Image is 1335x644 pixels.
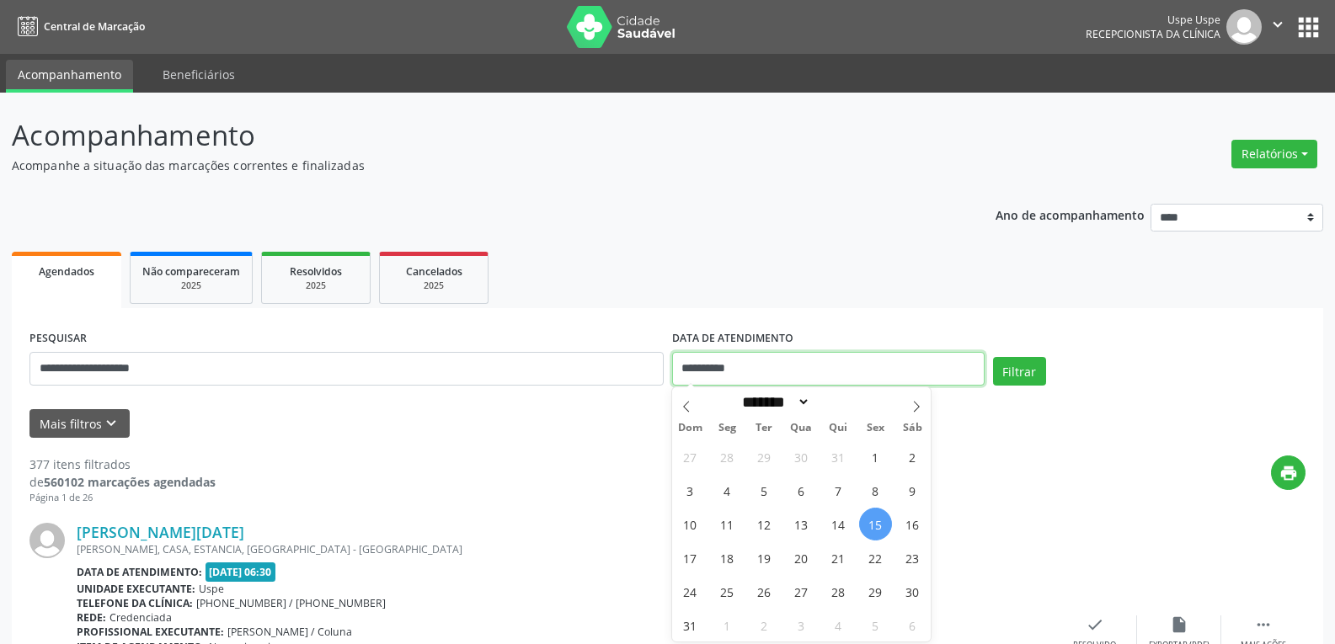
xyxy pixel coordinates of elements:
span: Agosto 22, 2025 [859,541,892,574]
b: Profissional executante: [77,625,224,639]
div: [PERSON_NAME], CASA, ESTANCIA, [GEOGRAPHIC_DATA] - [GEOGRAPHIC_DATA] [77,542,1053,556]
span: Agosto 27, 2025 [785,575,818,608]
span: Julho 30, 2025 [785,440,818,473]
i:  [1268,15,1287,34]
a: Beneficiários [151,60,247,89]
p: Acompanhamento [12,114,930,157]
span: Agosto 18, 2025 [711,541,744,574]
b: Unidade executante: [77,582,195,596]
span: Agosto 7, 2025 [822,474,855,507]
i: print [1279,464,1298,482]
div: 2025 [274,279,358,292]
span: Agosto 26, 2025 [748,575,781,608]
span: Agosto 8, 2025 [859,474,892,507]
span: Agosto 3, 2025 [674,474,707,507]
p: Acompanhe a situação das marcações correntes e finalizadas [12,157,930,174]
span: Agosto 19, 2025 [748,541,781,574]
span: Setembro 2, 2025 [748,609,781,641]
span: [PERSON_NAME] / Coluna [227,625,352,639]
span: Agosto 11, 2025 [711,508,744,540]
span: Setembro 4, 2025 [822,609,855,641]
span: Agosto 31, 2025 [674,609,707,641]
b: Data de atendimento: [77,565,202,579]
select: Month [737,393,811,411]
span: Agosto 20, 2025 [785,541,818,574]
div: 377 itens filtrados [29,455,216,473]
i: insert_drive_file [1170,615,1188,634]
a: Central de Marcação [12,13,145,40]
span: Setembro 5, 2025 [859,609,892,641]
div: 2025 [142,279,240,292]
span: Agosto 29, 2025 [859,575,892,608]
div: de [29,473,216,491]
span: Setembro 6, 2025 [896,609,929,641]
span: Agosto 2, 2025 [896,440,929,473]
span: Agendados [39,264,94,279]
span: Recepcionista da clínica [1086,27,1220,41]
span: Agosto 12, 2025 [748,508,781,540]
i:  [1254,615,1273,634]
strong: 560102 marcações agendadas [44,474,216,490]
b: Telefone da clínica: [77,596,193,610]
span: Seg [708,423,745,434]
span: Resolvidos [290,264,342,279]
span: Julho 27, 2025 [674,440,707,473]
span: Não compareceram [142,264,240,279]
div: 2025 [392,279,476,292]
span: Sáb [894,423,931,434]
span: Setembro 3, 2025 [785,609,818,641]
span: Agosto 30, 2025 [896,575,929,608]
i: check [1086,615,1104,634]
button: Relatórios [1231,140,1317,168]
span: Agosto 28, 2025 [822,575,855,608]
span: Julho 28, 2025 [711,440,744,473]
button: print [1271,455,1306,490]
label: DATA DE ATENDIMENTO [672,326,793,352]
span: Agosto 4, 2025 [711,474,744,507]
b: Rede: [77,610,106,625]
span: Central de Marcação [44,19,145,34]
span: Sex [857,423,894,434]
span: Agosto 24, 2025 [674,575,707,608]
img: img [1226,9,1262,45]
span: Agosto 13, 2025 [785,508,818,540]
span: Credenciada [109,610,172,625]
input: Year [810,393,866,411]
span: [DATE] 06:30 [206,562,276,582]
span: Qua [782,423,820,434]
span: Setembro 1, 2025 [711,609,744,641]
span: Agosto 21, 2025 [822,541,855,574]
span: Uspe [199,582,224,596]
span: Agosto 1, 2025 [859,440,892,473]
span: Agosto 9, 2025 [896,474,929,507]
span: Qui [820,423,857,434]
button: apps [1294,13,1323,42]
button: Mais filtroskeyboard_arrow_down [29,409,130,439]
span: Agosto 16, 2025 [896,508,929,540]
label: PESQUISAR [29,326,87,352]
span: Agosto 14, 2025 [822,508,855,540]
span: Cancelados [406,264,462,279]
span: Julho 31, 2025 [822,440,855,473]
span: Julho 29, 2025 [748,440,781,473]
a: [PERSON_NAME][DATE] [77,523,244,541]
span: Agosto 23, 2025 [896,541,929,574]
span: Ter [745,423,782,434]
span: Agosto 6, 2025 [785,474,818,507]
button: Filtrar [993,357,1046,386]
img: img [29,523,65,558]
span: [PHONE_NUMBER] / [PHONE_NUMBER] [196,596,386,610]
p: Ano de acompanhamento [996,204,1145,225]
span: Dom [672,423,709,434]
i: keyboard_arrow_down [102,414,120,433]
span: Agosto 10, 2025 [674,508,707,540]
div: Página 1 de 26 [29,491,216,505]
span: Agosto 17, 2025 [674,541,707,574]
span: Agosto 25, 2025 [711,575,744,608]
span: Agosto 5, 2025 [748,474,781,507]
span: Agosto 15, 2025 [859,508,892,540]
a: Acompanhamento [6,60,133,93]
button:  [1262,9,1294,45]
div: Uspe Uspe [1086,13,1220,27]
